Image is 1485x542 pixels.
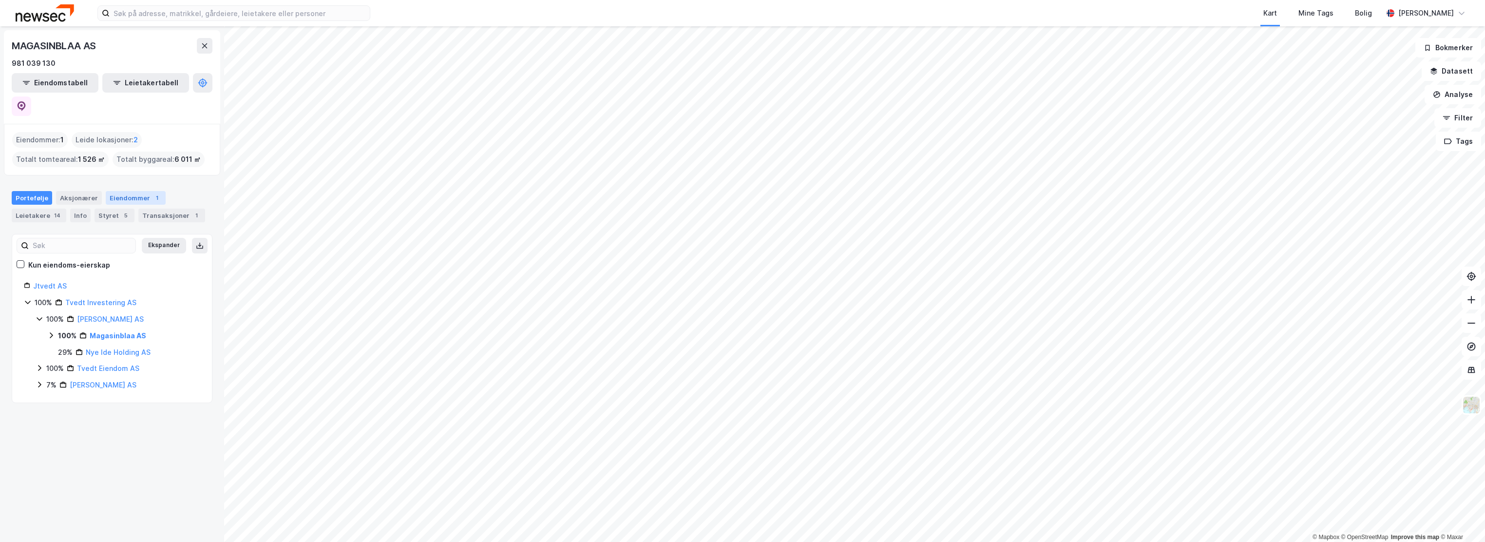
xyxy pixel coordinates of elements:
button: Bokmerker [1415,38,1481,58]
div: Transaksjoner [138,209,205,222]
button: Leietakertabell [102,73,189,93]
div: 100% [35,297,52,309]
iframe: Chat Widget [1436,495,1485,542]
span: 1 526 ㎡ [78,154,105,165]
div: 981 039 130 [12,58,56,69]
a: Tvedt Investering AS [65,298,136,307]
img: Z [1462,396,1481,414]
div: 5 [121,211,131,220]
div: 100% [46,363,64,374]
div: Totalt tomteareal : [12,152,109,167]
div: 100% [46,313,64,325]
div: Eiendommer : [12,132,68,148]
a: Mapbox [1313,534,1339,541]
div: Kontrollprogram for chat [1436,495,1485,542]
div: 29% [58,347,73,358]
a: Magasinblaa AS [90,331,146,340]
a: OpenStreetMap [1341,534,1389,541]
a: Improve this map [1391,534,1439,541]
div: Kun eiendoms-eierskap [28,259,110,271]
input: Søk på adresse, matrikkel, gårdeiere, leietakere eller personer [110,6,370,20]
button: Ekspander [142,238,186,253]
button: Datasett [1422,61,1481,81]
div: 1 [152,193,162,203]
div: 100% [58,330,76,342]
button: Analyse [1425,85,1481,104]
img: newsec-logo.f6e21ccffca1b3a03d2d.png [16,4,74,21]
div: Leietakere [12,209,66,222]
input: Søk [29,238,135,253]
div: Leide lokasjoner : [72,132,142,148]
div: 14 [52,211,62,220]
div: 7% [46,379,57,391]
button: Filter [1434,108,1481,128]
a: [PERSON_NAME] AS [70,381,136,389]
div: 1 [191,211,201,220]
a: Nye Ide Holding AS [86,348,151,356]
div: Info [70,209,91,222]
div: Eiendommer [106,191,166,205]
div: Totalt byggareal : [113,152,205,167]
div: Portefølje [12,191,52,205]
div: [PERSON_NAME] [1398,7,1454,19]
span: 1 [60,134,64,146]
div: Mine Tags [1298,7,1333,19]
a: [PERSON_NAME] AS [77,315,144,323]
div: MAGASINBLAA AS [12,38,98,54]
div: Styret [95,209,134,222]
div: Kart [1263,7,1277,19]
div: Bolig [1355,7,1372,19]
button: Tags [1436,132,1481,151]
button: Eiendomstabell [12,73,98,93]
a: Jtvedt AS [33,282,67,290]
span: 6 011 ㎡ [174,154,201,165]
div: Aksjonærer [56,191,102,205]
span: 2 [133,134,138,146]
a: Tvedt Eiendom AS [77,364,139,372]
